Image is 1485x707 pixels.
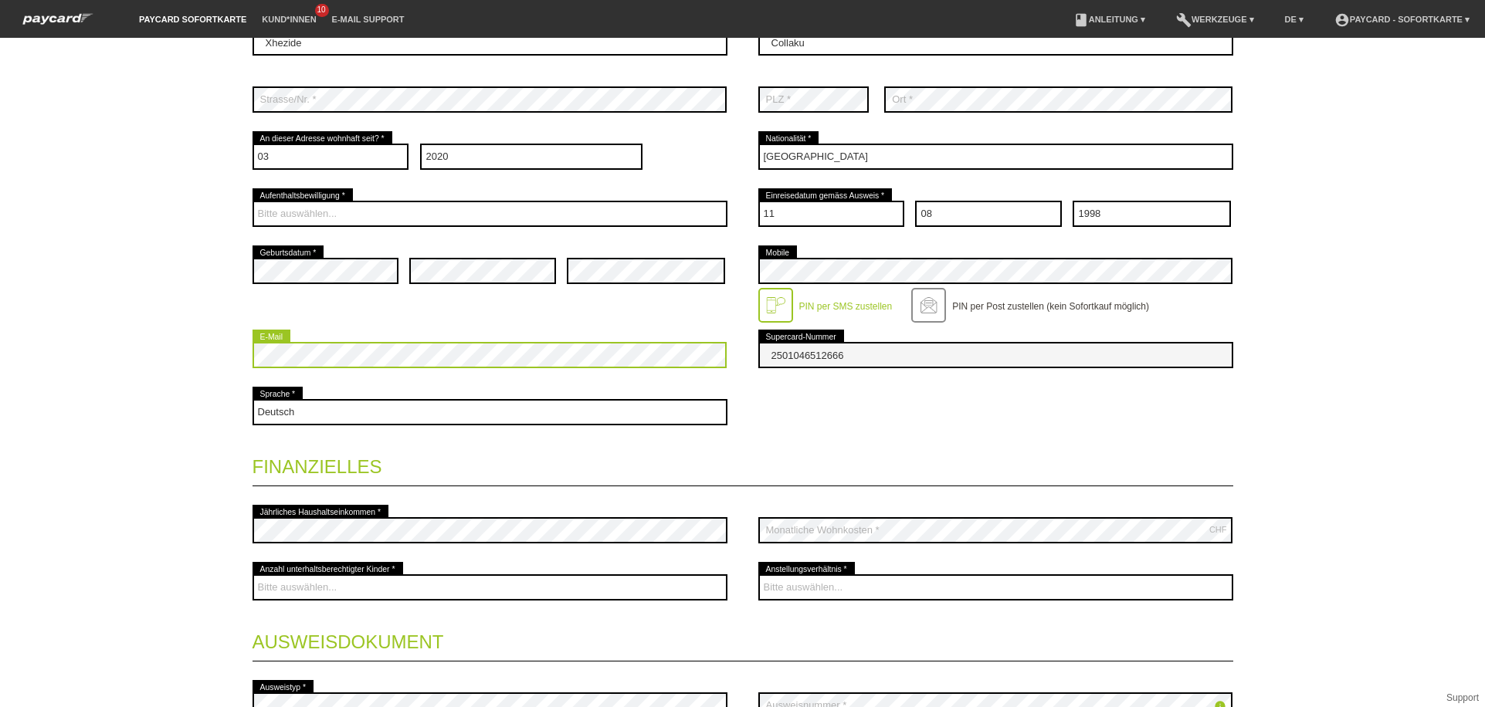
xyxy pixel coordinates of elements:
a: account_circlepaycard - Sofortkarte ▾ [1327,15,1477,24]
span: 10 [315,4,329,17]
i: build [1176,12,1192,28]
a: buildWerkzeuge ▾ [1168,15,1262,24]
label: PIN per SMS zustellen [799,301,893,312]
a: bookAnleitung ▾ [1066,15,1153,24]
a: E-Mail Support [324,15,412,24]
a: Kund*innen [254,15,324,24]
div: CHF [1209,525,1227,534]
i: book [1073,12,1089,28]
a: Support [1446,692,1479,703]
img: paycard Sofortkarte [15,11,100,27]
label: PIN per Post zustellen (kein Sofortkauf möglich) [952,301,1149,312]
a: paycard Sofortkarte [15,18,100,29]
i: account_circle [1334,12,1350,28]
a: DE ▾ [1277,15,1311,24]
legend: Finanzielles [253,441,1233,486]
legend: Ausweisdokument [253,616,1233,661]
a: paycard Sofortkarte [131,15,254,24]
